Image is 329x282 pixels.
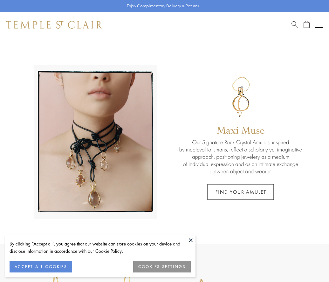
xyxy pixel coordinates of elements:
p: Enjoy Complimentary Delivery & Returns [127,3,199,9]
div: By clicking “Accept all”, you agree that our website can store cookies on your device and disclos... [10,240,191,255]
button: COOKIES SETTINGS [133,261,191,272]
button: Open navigation [315,21,323,29]
a: Open Shopping Bag [304,21,310,29]
button: ACCEPT ALL COOKIES [10,261,72,272]
a: Search [291,21,298,29]
img: Temple St. Clair [6,21,102,29]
